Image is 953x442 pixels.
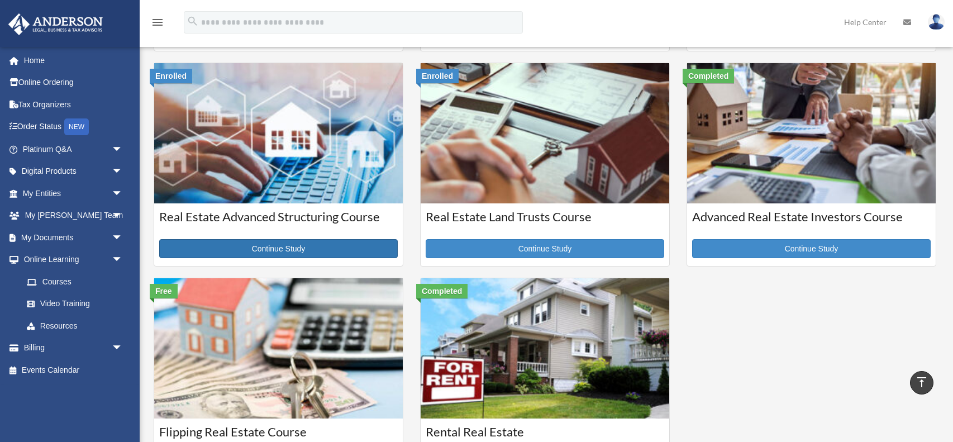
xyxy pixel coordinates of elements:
[8,205,140,227] a: My [PERSON_NAME] Teamarrow_drop_down
[915,376,928,389] i: vertical_align_top
[416,69,459,83] div: Enrolled
[692,208,931,236] h3: Advanced Real Estate Investors Course
[159,239,398,258] a: Continue Study
[8,93,140,116] a: Tax Organizers
[16,293,140,315] a: Video Training
[8,337,140,359] a: Billingarrow_drop_down
[8,249,140,271] a: Online Learningarrow_drop_down
[151,20,164,29] a: menu
[416,284,468,298] div: Completed
[112,160,134,183] span: arrow_drop_down
[112,138,134,161] span: arrow_drop_down
[8,138,140,160] a: Platinum Q&Aarrow_drop_down
[112,182,134,205] span: arrow_drop_down
[16,270,134,293] a: Courses
[8,72,140,94] a: Online Ordering
[150,69,192,83] div: Enrolled
[683,69,734,83] div: Completed
[8,226,140,249] a: My Documentsarrow_drop_down
[151,16,164,29] i: menu
[187,15,199,27] i: search
[8,116,140,139] a: Order StatusNEW
[426,239,664,258] a: Continue Study
[8,359,140,381] a: Events Calendar
[112,249,134,272] span: arrow_drop_down
[150,284,178,298] div: Free
[112,337,134,360] span: arrow_drop_down
[112,205,134,227] span: arrow_drop_down
[692,239,931,258] a: Continue Study
[8,160,140,183] a: Digital Productsarrow_drop_down
[112,226,134,249] span: arrow_drop_down
[8,49,140,72] a: Home
[5,13,106,35] img: Anderson Advisors Platinum Portal
[8,182,140,205] a: My Entitiesarrow_drop_down
[910,371,933,395] a: vertical_align_top
[928,14,945,30] img: User Pic
[159,208,398,236] h3: Real Estate Advanced Structuring Course
[64,118,89,135] div: NEW
[426,208,664,236] h3: Real Estate Land Trusts Course
[16,315,140,337] a: Resources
